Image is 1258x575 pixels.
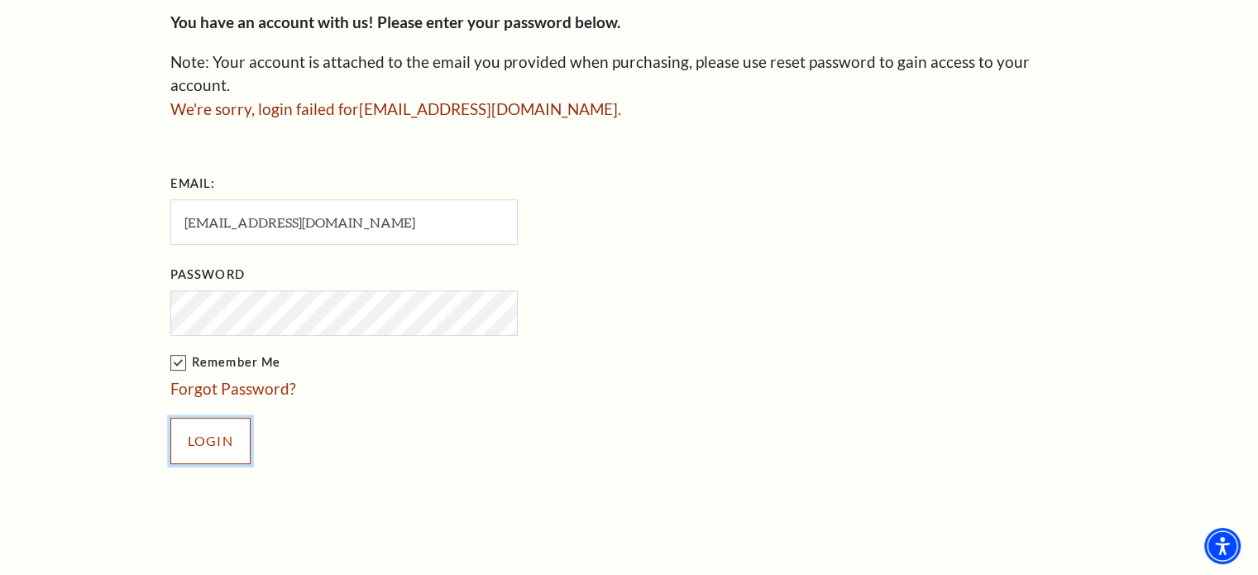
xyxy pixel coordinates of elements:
[170,379,296,398] a: Forgot Password?
[170,12,374,31] strong: You have an account with us!
[170,418,251,464] input: Submit button
[170,352,683,373] label: Remember Me
[170,199,518,245] input: Required
[1204,528,1241,564] div: Accessibility Menu
[377,12,620,31] strong: Please enter your password below.
[170,99,621,118] span: We're sorry, login failed for [EMAIL_ADDRESS][DOMAIN_NAME] .
[170,265,245,285] label: Password
[170,174,216,194] label: Email:
[170,50,1088,98] p: Note: Your account is attached to the email you provided when purchasing, please use reset passwo...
